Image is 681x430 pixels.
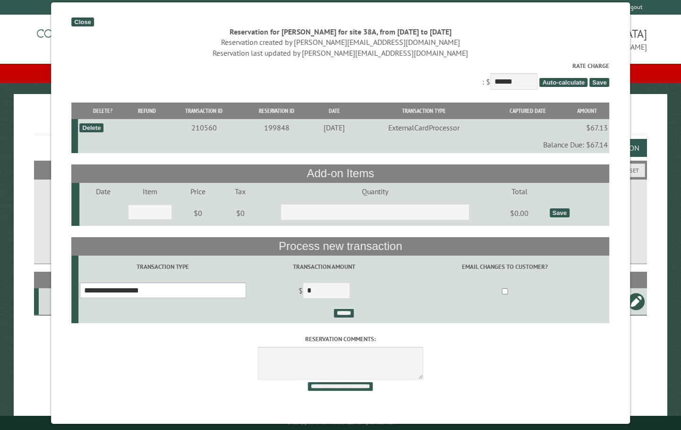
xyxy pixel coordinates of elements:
[589,78,609,87] span: Save
[617,163,645,177] button: Reset
[71,48,609,58] div: Reservation last updated by [PERSON_NAME][EMAIL_ADDRESS][DOMAIN_NAME]
[174,183,222,200] td: Price
[34,161,647,179] h2: Filters
[128,103,167,119] th: Refund
[80,262,246,271] label: Transaction Type
[79,183,127,200] td: Date
[71,61,609,70] label: Rate Charge
[174,200,222,226] td: $0
[259,183,491,200] td: Quantity
[71,17,94,26] div: Close
[222,183,259,200] td: Tax
[222,200,259,226] td: $0
[71,164,609,182] th: Add-on Items
[492,103,564,119] th: Captured Date
[550,208,570,217] div: Save
[71,61,609,92] div: : $
[34,18,152,55] img: Campground Commander
[78,136,609,153] td: Balance Due: $67.14
[241,119,312,136] td: 199848
[34,109,647,135] h1: Reservations
[127,183,174,200] td: Item
[564,103,609,119] th: Amount
[312,119,357,136] td: [DATE]
[167,119,241,136] td: 210560
[71,335,609,344] label: Reservation comments:
[43,297,86,306] div: 38A
[357,119,492,136] td: ExternalCardProcessor
[357,103,492,119] th: Transaction Type
[402,262,608,271] label: Email changes to customer?
[540,78,588,87] span: Auto-calculate
[312,103,357,119] th: Date
[491,200,548,226] td: $0.00
[71,237,609,255] th: Process new transaction
[247,278,401,305] td: $
[564,119,609,136] td: $67.13
[167,103,241,119] th: Transaction ID
[39,272,87,288] th: Site
[80,123,104,132] div: Delete
[491,183,548,200] td: Total
[71,26,609,37] div: Reservation for [PERSON_NAME] for site 38A, from [DATE] to [DATE]
[287,420,394,426] small: © Campground Commander LLC. All rights reserved.
[241,103,312,119] th: Reservation ID
[71,37,609,47] div: Reservation created by [PERSON_NAME][EMAIL_ADDRESS][DOMAIN_NAME]
[249,262,399,271] label: Transaction Amount
[78,103,127,119] th: Delete?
